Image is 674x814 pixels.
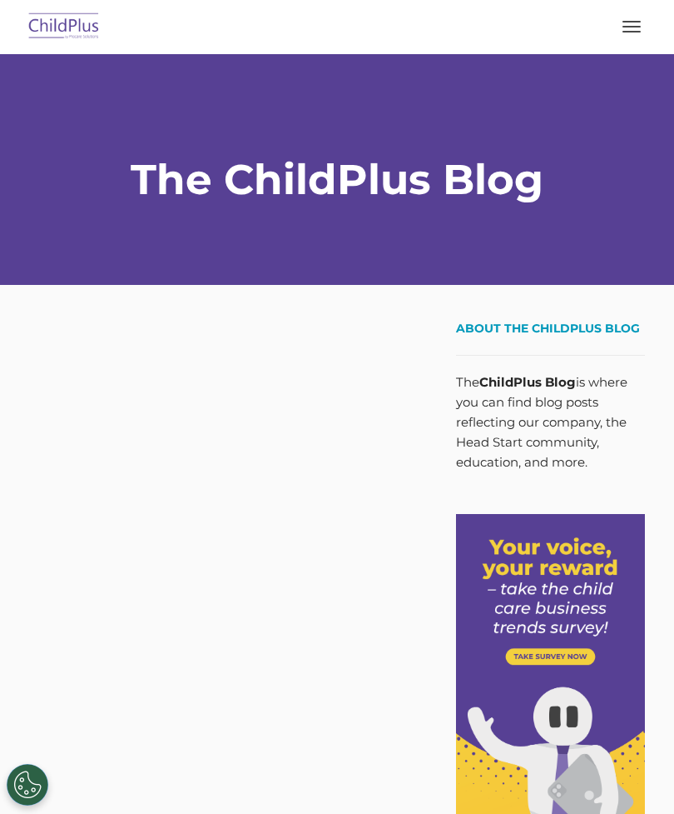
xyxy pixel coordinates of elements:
[479,374,576,390] strong: ChildPlus Blog
[456,321,640,336] span: About the ChildPlus Blog
[456,372,645,472] p: The is where you can find blog posts reflecting our company, the Head Start community, education,...
[7,764,48,806] button: Cookies Settings
[131,154,543,205] strong: The ChildPlus Blog
[25,7,103,47] img: ChildPlus by Procare Solutions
